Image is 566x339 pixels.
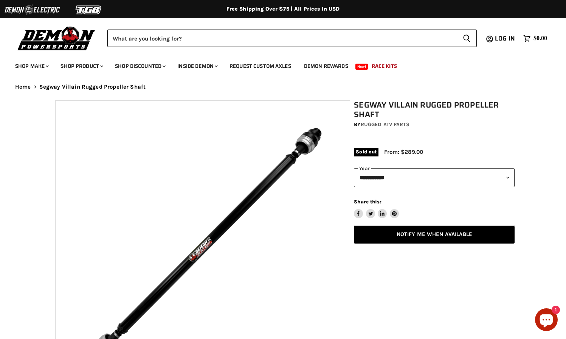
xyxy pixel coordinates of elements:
a: Shop Product [55,58,108,74]
select: year [354,168,515,187]
span: Log in [495,34,515,43]
a: Request Custom Axles [224,58,297,74]
a: Rugged ATV Parts [361,121,409,128]
a: Demon Rewards [298,58,354,74]
h1: Segway Villain Rugged Propeller Shaft [354,100,515,119]
img: Demon Electric Logo 2 [4,3,60,17]
span: Share this: [354,199,381,205]
span: From: $289.00 [384,148,423,155]
span: New! [355,64,368,70]
a: Shop Discounted [109,58,170,74]
aside: Share this: [354,198,399,219]
a: $0.00 [519,33,551,44]
form: Product [107,30,477,47]
a: Home [15,84,31,90]
ul: Main menu [9,55,545,74]
span: $0.00 [533,35,547,42]
span: Sold out [354,148,378,156]
a: Log in [492,35,519,42]
button: Search [457,30,477,47]
img: Demon Powersports [15,25,98,52]
a: Shop Make [9,58,53,74]
input: Search [107,30,457,47]
inbox-online-store-chat: Shopify online store chat [533,308,560,333]
img: TGB Logo 2 [60,3,117,17]
div: by [354,120,515,129]
a: Race Kits [366,58,403,74]
a: Notify Me When Available [354,226,515,244]
a: Inside Demon [172,58,222,74]
span: Segway Villain Rugged Propeller Shaft [39,84,146,90]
